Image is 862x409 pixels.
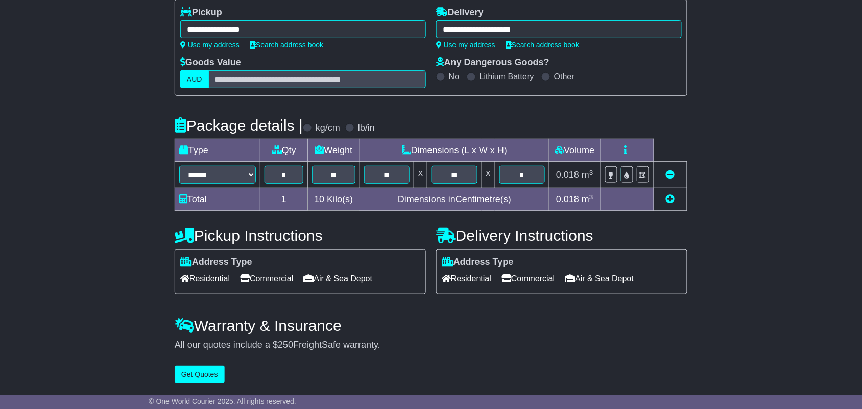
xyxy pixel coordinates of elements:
[436,57,549,68] label: Any Dangerous Goods?
[480,71,534,81] label: Lithium Battery
[414,162,427,188] td: x
[589,169,593,176] sup: 3
[360,188,549,211] td: Dimensions in Centimetre(s)
[278,340,293,350] span: 250
[314,194,324,204] span: 10
[666,194,675,204] a: Add new item
[307,139,360,162] td: Weight
[666,170,675,180] a: Remove this item
[180,70,209,88] label: AUD
[582,194,593,204] span: m
[149,397,296,405] span: © One World Courier 2025. All rights reserved.
[250,41,323,49] a: Search address book
[307,188,360,211] td: Kilo(s)
[175,317,687,334] h4: Warranty & Insurance
[436,227,687,244] h4: Delivery Instructions
[436,7,484,18] label: Delivery
[554,71,574,81] label: Other
[358,123,375,134] label: lb/in
[501,271,555,286] span: Commercial
[180,57,241,68] label: Goods Value
[175,117,303,134] h4: Package details |
[180,271,230,286] span: Residential
[549,139,600,162] td: Volume
[582,170,593,180] span: m
[180,41,240,49] a: Use my address
[442,257,514,268] label: Address Type
[565,271,634,286] span: Air & Sea Depot
[260,188,308,211] td: 1
[260,139,308,162] td: Qty
[556,170,579,180] span: 0.018
[436,41,495,49] a: Use my address
[316,123,340,134] label: kg/cm
[175,366,225,383] button: Get Quotes
[175,188,260,211] td: Total
[240,271,293,286] span: Commercial
[180,257,252,268] label: Address Type
[175,340,687,351] div: All our quotes include a $ FreightSafe warranty.
[482,162,495,188] td: x
[360,139,549,162] td: Dimensions (L x W x H)
[442,271,491,286] span: Residential
[180,7,222,18] label: Pickup
[449,71,459,81] label: No
[175,227,426,244] h4: Pickup Instructions
[506,41,579,49] a: Search address book
[175,139,260,162] td: Type
[556,194,579,204] span: 0.018
[304,271,373,286] span: Air & Sea Depot
[589,193,593,201] sup: 3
